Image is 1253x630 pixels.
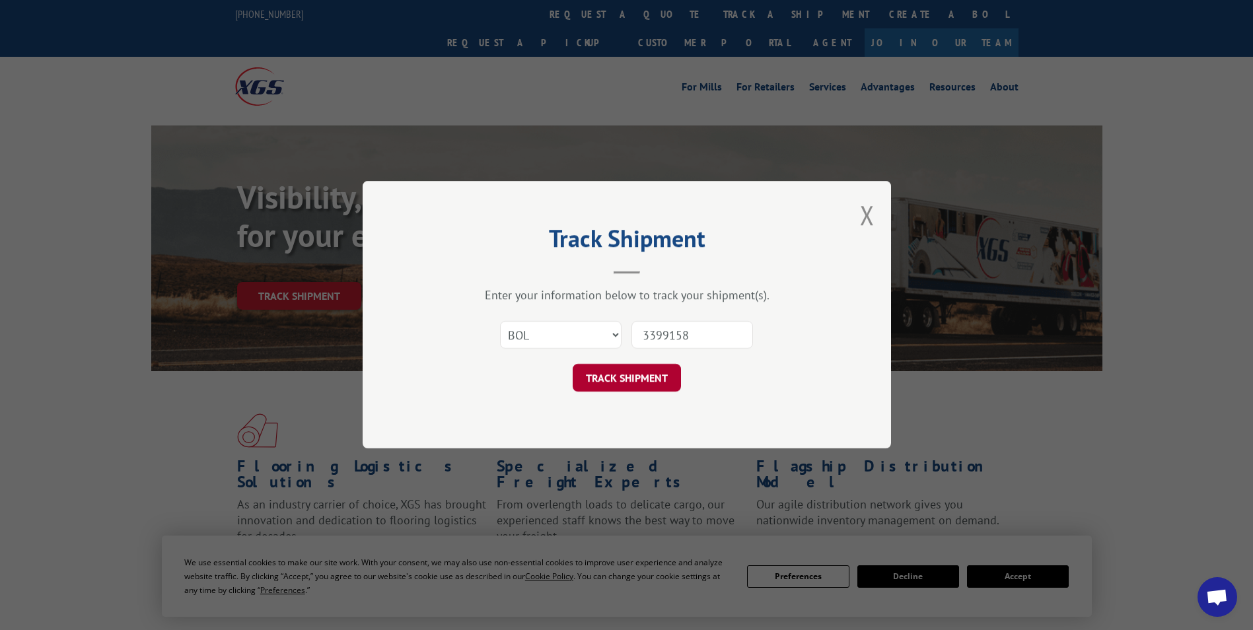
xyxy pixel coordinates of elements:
h2: Track Shipment [429,229,825,254]
button: Close modal [860,197,875,232]
div: Open chat [1198,577,1237,617]
input: Number(s) [631,322,753,349]
div: Enter your information below to track your shipment(s). [429,288,825,303]
button: TRACK SHIPMENT [573,365,681,392]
